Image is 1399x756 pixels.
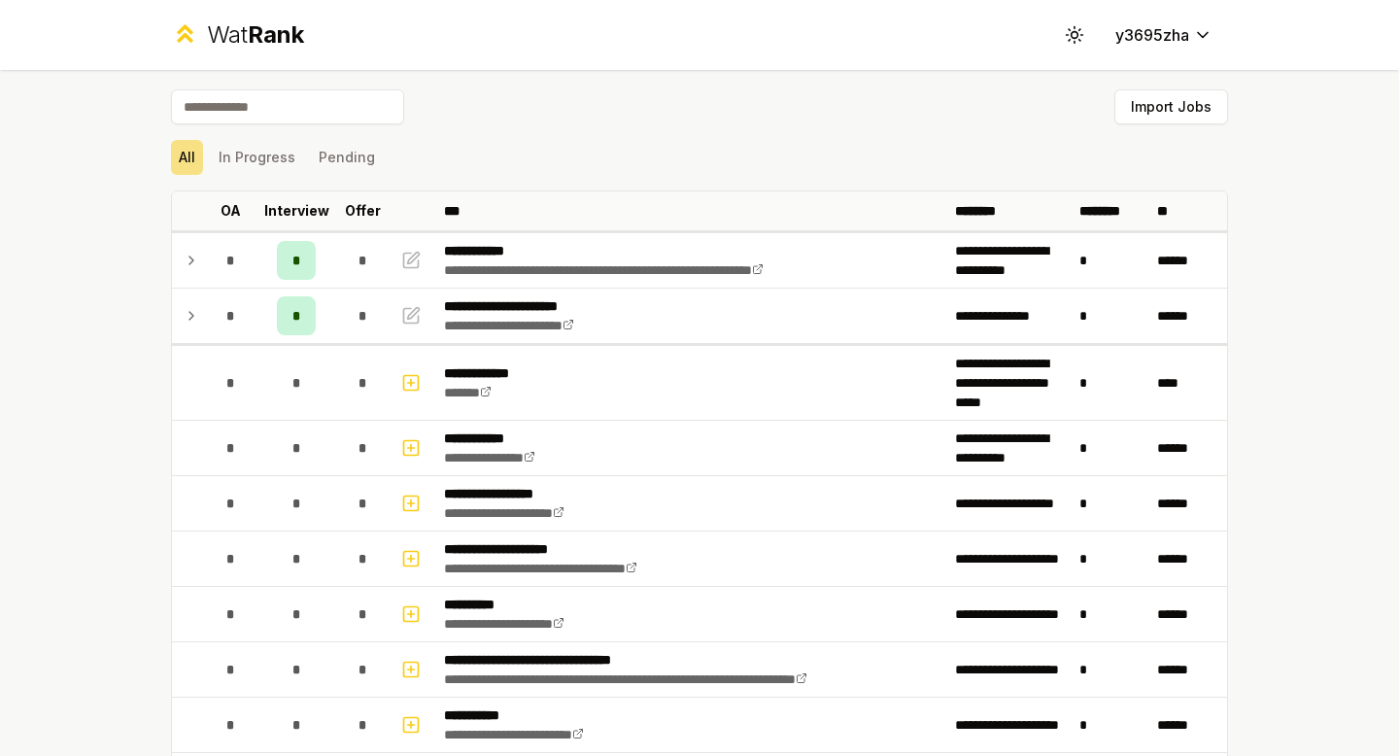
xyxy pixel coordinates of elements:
button: y3695zha [1100,17,1228,52]
span: Rank [248,20,304,49]
button: Import Jobs [1114,89,1228,124]
p: OA [221,201,241,221]
button: Pending [311,140,383,175]
div: Wat [207,19,304,51]
button: All [171,140,203,175]
span: y3695zha [1115,23,1189,47]
p: Offer [345,201,381,221]
a: WatRank [171,19,304,51]
p: Interview [264,201,329,221]
button: In Progress [211,140,303,175]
